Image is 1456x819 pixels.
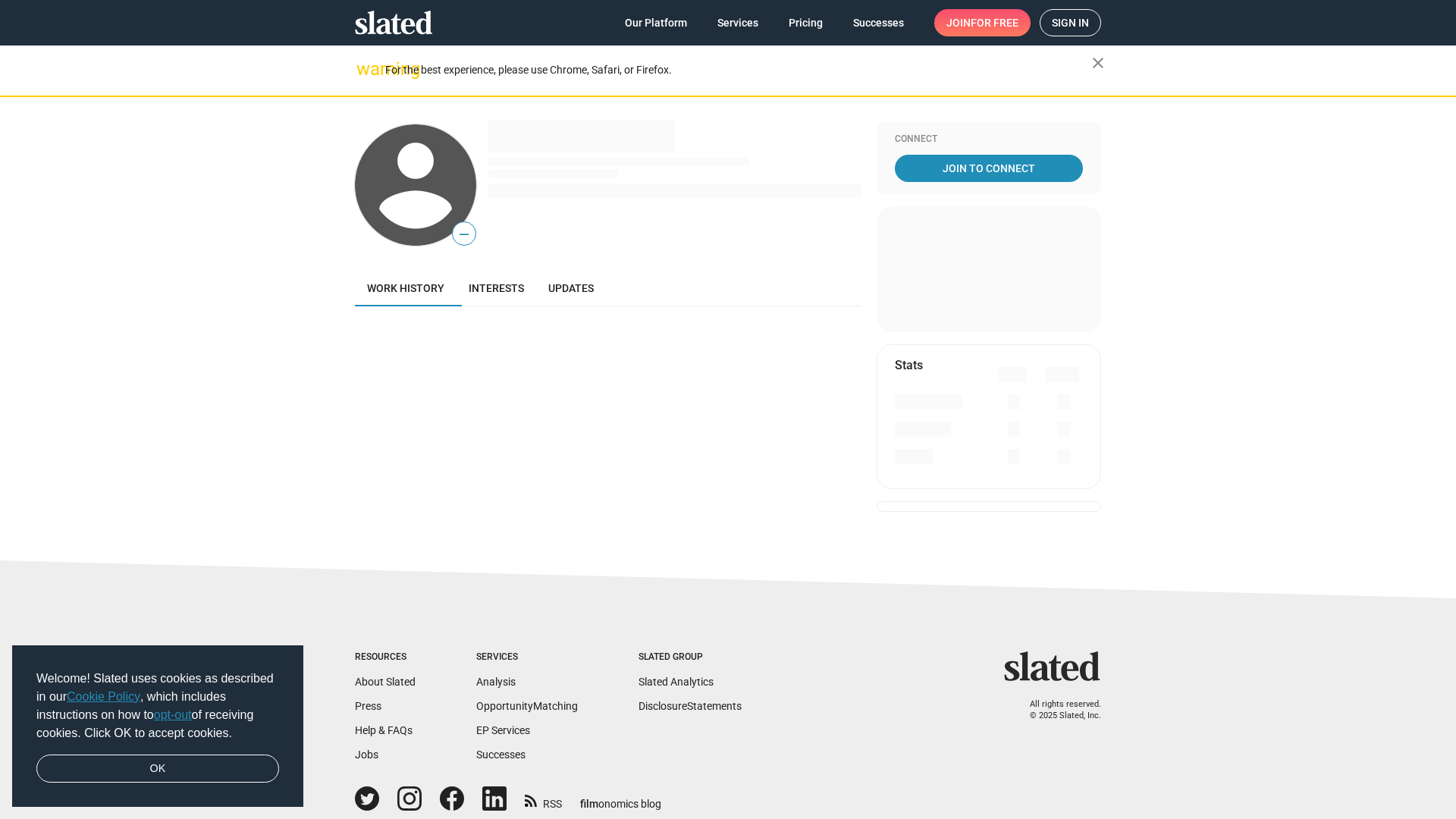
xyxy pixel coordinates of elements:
[898,155,1080,182] span: Join To Connect
[355,748,378,761] a: Jobs
[525,788,562,811] a: RSS
[580,798,598,810] span: film
[639,651,742,664] div: Slated Group
[367,282,444,294] span: Work history
[355,651,416,664] div: Resources
[1089,54,1107,72] mat-icon: close
[536,270,606,306] a: Updates
[895,133,1083,146] div: Connect
[1040,9,1101,36] a: Sign in
[355,724,413,736] a: Help & FAQs
[469,282,524,294] span: Interests
[476,651,578,664] div: Services
[1014,699,1101,721] p: All rights reserved. © 2025 Slated, Inc.
[613,9,699,36] a: Our Platform
[476,724,530,736] a: EP Services
[946,9,1018,36] span: Join
[639,676,714,688] a: Slated Analytics
[355,676,416,688] a: About Slated
[895,155,1083,182] a: Join To Connect
[385,60,1092,80] div: For the best experience, please use Chrome, Safari, or Firefox.
[853,9,904,36] span: Successes
[717,9,758,36] span: Services
[841,9,916,36] a: Successes
[625,9,687,36] span: Our Platform
[639,700,742,712] a: DisclosureStatements
[705,9,770,36] a: Services
[789,9,823,36] span: Pricing
[154,708,192,721] a: opt-out
[580,785,661,811] a: filmonomics blog
[895,357,923,373] mat-card-title: Stats
[457,270,536,306] a: Interests
[476,676,516,688] a: Analysis
[67,690,140,703] a: Cookie Policy
[934,9,1031,36] a: Joinfor free
[355,270,457,306] a: Work history
[36,670,279,742] span: Welcome! Slated uses cookies as described in our , which includes instructions on how to of recei...
[36,755,279,783] a: dismiss cookie message
[355,700,381,712] a: Press
[12,645,303,808] div: cookieconsent
[1052,10,1089,36] span: Sign in
[548,282,594,294] span: Updates
[476,700,578,712] a: OpportunityMatching
[453,224,475,244] span: —
[356,60,375,78] mat-icon: warning
[971,9,1018,36] span: for free
[777,9,835,36] a: Pricing
[476,748,526,761] a: Successes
